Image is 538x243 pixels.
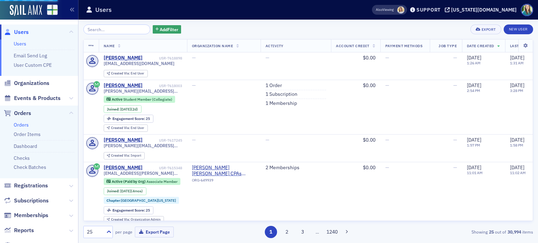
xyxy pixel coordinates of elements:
div: USR-7618003 [144,84,182,88]
div: [PERSON_NAME] [104,55,143,61]
span: Active (Paid by Org) [112,179,146,184]
div: Active: Active: Student Member (Collegiate) [104,96,175,103]
span: Engagement Score : [112,208,146,213]
a: 1 Order [265,83,282,89]
span: — [453,164,457,171]
div: [PERSON_NAME] [104,137,143,143]
a: Organizations [4,79,49,87]
a: Order Items [14,131,41,137]
div: Chapter: [104,197,179,204]
input: Search… [83,24,150,34]
strong: 30,994 [506,229,522,235]
span: — [265,137,269,143]
span: Account Credit [336,43,369,48]
span: Chapter : [106,198,121,203]
a: [PERSON_NAME] [104,165,143,171]
a: Active (Paid by Org) Associate Member [106,179,177,184]
span: Reports [14,227,34,234]
a: Reports [4,227,34,234]
span: Orders [14,109,31,117]
span: Organization Name [192,43,233,48]
div: Also [376,7,382,12]
a: 1 Membership [265,100,297,107]
strong: 25 [488,229,495,235]
time: 11:01 AM [467,170,483,175]
span: — [453,55,457,61]
span: $0.00 [363,137,375,143]
label: per page [115,229,132,235]
span: Last Updated [510,43,537,48]
div: Active (Paid by Org): Active (Paid by Org): Associate Member [104,178,181,185]
span: Subscriptions [14,197,49,205]
div: 25 [112,117,150,121]
span: [DATE] [467,55,481,61]
a: Users [14,41,26,47]
a: Checks [14,155,30,161]
div: 25 [87,228,102,236]
a: Active Student Member (Collegiate) [106,97,172,101]
a: Events & Products [4,94,61,102]
a: [PERSON_NAME] [PERSON_NAME] CPAs ([GEOGRAPHIC_DATA]) [192,165,256,177]
span: [EMAIL_ADDRESS][PERSON_NAME][DOMAIN_NAME] [104,171,182,176]
div: (4mos) [120,189,143,193]
button: Export [470,24,501,34]
a: Orders [14,122,29,128]
a: Dashboard [14,143,37,149]
button: 2 [281,226,293,238]
span: Memberships [14,212,48,219]
span: Registrations [14,182,48,190]
span: [DATE] [467,164,481,171]
div: Organization Admin [111,218,160,222]
span: [DATE] [510,164,524,171]
span: Profile [521,4,533,16]
span: Active [112,97,123,102]
span: [DATE] [510,137,524,143]
a: SailAMX [10,5,42,16]
span: [DATE] [120,107,131,112]
div: Created Via: Import [104,152,145,159]
button: 1 [265,226,277,238]
a: Check Batches [14,164,46,170]
a: 1 Subscription [265,91,297,98]
span: Joined : [107,107,120,112]
a: Orders [4,109,31,117]
div: 25 [112,208,150,212]
button: 3 [297,226,309,238]
span: Date Created [467,43,494,48]
div: Engagement Score: 25 [104,206,153,214]
span: — [453,82,457,88]
div: Engagement Score: 25 [104,115,153,122]
span: [DATE] [120,188,131,193]
div: USR-7615348 [144,166,182,170]
div: USR-7617245 [144,138,182,143]
div: Created Via: Organization Admin [104,216,164,223]
span: Joined : [107,189,120,193]
span: Created Via : [111,153,131,158]
span: Users [14,28,29,36]
div: Created Via: End User [104,124,148,132]
span: $0.00 [363,55,375,61]
span: Machen McChesney CPAs (Auburn) [192,165,256,177]
time: 1:31 AM [510,60,524,65]
span: — [265,55,269,61]
a: [PERSON_NAME] [104,83,143,89]
a: Chapter:[GEOGRAPHIC_DATA][US_STATE] [106,198,176,203]
a: Users [4,28,29,36]
div: Joined: 2025-09-10 00:00:00 [104,105,142,113]
span: Name [104,43,115,48]
a: New User [504,24,533,34]
span: Events & Products [14,94,61,102]
time: 1:57 PM [467,143,480,148]
span: Associate Member [146,179,178,184]
button: [US_STATE][DOMAIN_NAME] [445,7,519,12]
span: Activity [265,43,284,48]
span: — [385,137,389,143]
button: AddFilter [153,25,181,34]
div: End User [111,72,144,76]
time: 11:02 AM [510,170,526,175]
a: Email Send Log [14,52,47,59]
div: [US_STATE][DOMAIN_NAME] [451,7,517,13]
div: (2d) [120,107,138,112]
span: — [385,55,389,61]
